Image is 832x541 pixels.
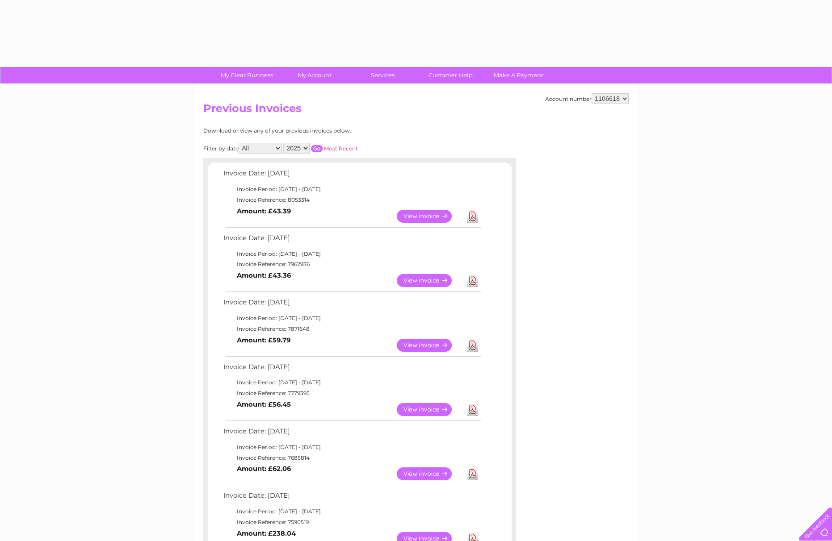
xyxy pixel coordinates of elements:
a: My Clear Business [210,67,284,83]
td: Invoice Period: [DATE] - [DATE] [221,184,483,195]
td: Invoice Date: [DATE] [221,490,483,506]
a: Most Recent [324,145,358,152]
td: Invoice Period: [DATE] - [DATE] [221,506,483,517]
a: View [397,467,462,480]
b: Amount: £43.39 [237,207,291,215]
a: Customer Help [414,67,487,83]
td: Invoice Reference: 8053314 [221,195,483,205]
a: Download [467,403,478,416]
a: Download [467,339,478,352]
a: Download [467,467,478,480]
div: Account number [545,93,629,104]
td: Invoice Reference: 7962936 [221,259,483,270]
td: Invoice Reference: 7779395 [221,388,483,399]
a: My Account [278,67,352,83]
a: View [397,339,462,352]
td: Invoice Period: [DATE] - [DATE] [221,377,483,388]
td: Invoice Reference: 7685814 [221,453,483,463]
b: Amount: £59.79 [237,336,290,344]
b: Amount: £56.45 [237,400,291,408]
a: View [397,403,462,416]
td: Invoice Period: [DATE] - [DATE] [221,313,483,324]
td: Invoice Period: [DATE] - [DATE] [221,249,483,259]
b: Amount: £43.36 [237,271,291,279]
td: Invoice Date: [DATE] [221,425,483,442]
div: Filter by date [203,143,438,154]
a: View [397,274,462,287]
td: Invoice Period: [DATE] - [DATE] [221,442,483,453]
td: Invoice Reference: 7590519 [221,517,483,528]
a: Make A Payment [482,67,555,83]
b: Amount: £62.06 [237,465,291,473]
td: Invoice Date: [DATE] [221,361,483,378]
b: Amount: £238.04 [237,529,296,537]
a: Download [467,210,478,223]
h2: Previous Invoices [203,102,629,119]
a: View [397,210,462,223]
a: Download [467,274,478,287]
td: Invoice Date: [DATE] [221,232,483,249]
a: Services [346,67,420,83]
td: Invoice Date: [DATE] [221,296,483,313]
td: Invoice Reference: 7871648 [221,324,483,334]
td: Invoice Date: [DATE] [221,167,483,184]
div: Download or view any of your previous invoices below. [203,128,438,134]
